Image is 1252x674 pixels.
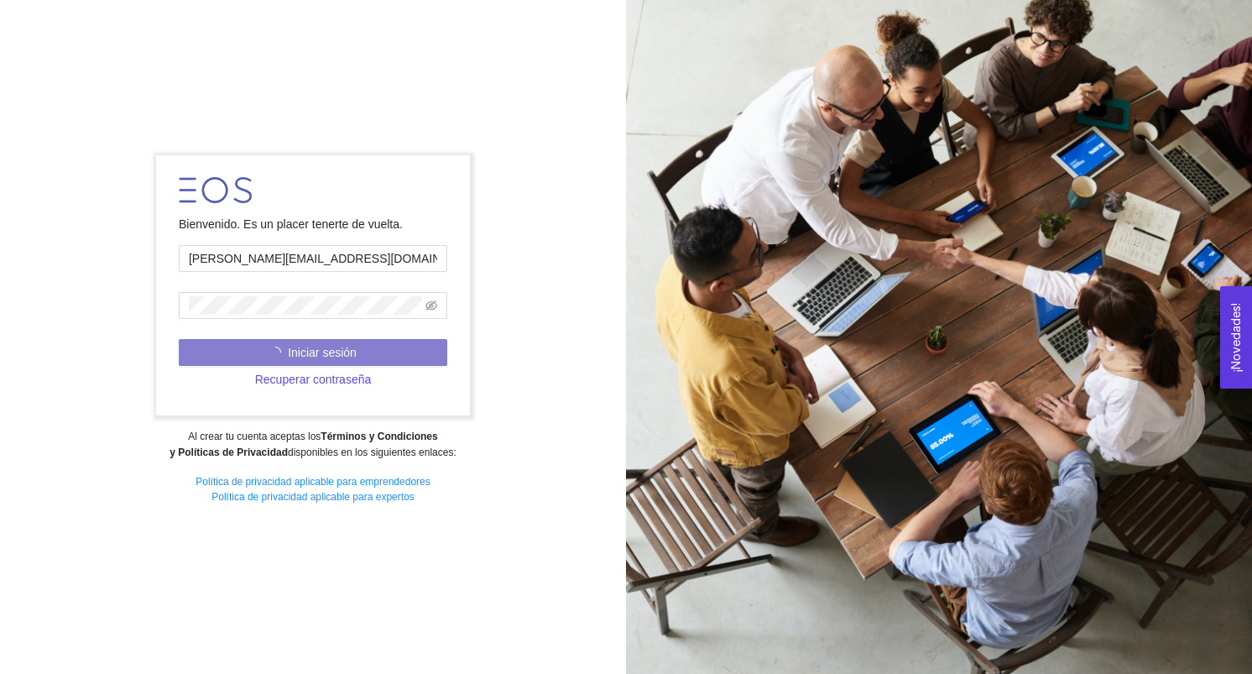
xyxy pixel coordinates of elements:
[269,347,288,358] span: loading
[211,491,414,503] a: Política de privacidad aplicable para expertos
[179,366,447,393] button: Recuperar contraseña
[179,373,447,386] a: Recuperar contraseña
[1220,286,1252,389] button: Open Feedback Widget
[255,370,372,389] span: Recuperar contraseña
[425,300,437,311] span: eye-invisible
[11,429,614,461] div: Al crear tu cuenta aceptas los disponibles en los siguientes enlaces:
[288,343,357,362] span: Iniciar sesión
[170,431,437,458] strong: Términos y Condiciones y Políticas de Privacidad
[179,215,447,233] div: Bienvenido. Es un placer tenerte de vuelta.
[179,339,447,366] button: Iniciar sesión
[179,245,447,272] input: Correo electrónico
[179,177,252,203] img: LOGO
[196,476,430,488] a: Política de privacidad aplicable para emprendedores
